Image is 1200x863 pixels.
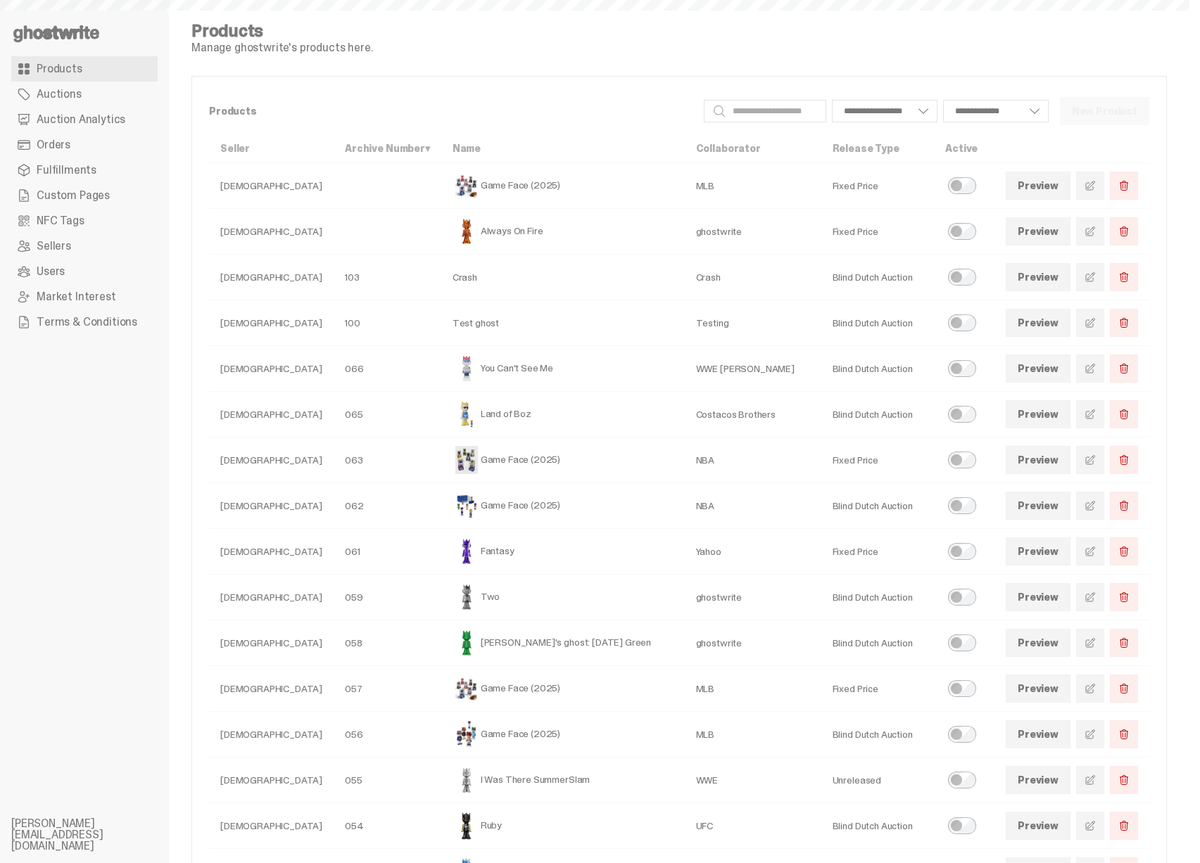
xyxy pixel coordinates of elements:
[821,483,935,529] td: Blind Dutch Auction
[821,803,935,849] td: Blind Dutch Auction
[453,720,481,748] img: Game Face (2025)
[334,712,441,757] td: 056
[334,483,441,529] td: 062
[1006,629,1070,657] a: Preview
[453,675,481,703] img: Game Face (2025)
[1110,583,1138,611] button: Delete Product
[441,483,685,529] td: Game Face (2025)
[453,217,481,245] img: Always On Fire
[334,620,441,666] td: 058
[685,529,821,575] td: Yahoo
[441,666,685,712] td: Game Face (2025)
[1006,720,1070,748] a: Preview
[685,712,821,757] td: MLB
[1006,812,1070,840] a: Preview
[821,712,935,757] td: Blind Dutch Auction
[37,241,71,252] span: Sellers
[209,483,334,529] td: [DEMOGRAPHIC_DATA]
[11,259,158,284] a: Users
[1006,583,1070,611] a: Preview
[334,346,441,392] td: 066
[1110,537,1138,565] button: Delete Product
[209,134,334,163] th: Seller
[11,818,180,852] li: [PERSON_NAME][EMAIL_ADDRESS][DOMAIN_NAME]
[453,492,481,520] img: Game Face (2025)
[821,620,935,666] td: Blind Dutch Auction
[441,575,685,620] td: Two
[821,437,935,483] td: Fixed Price
[1006,172,1070,200] a: Preview
[11,284,158,309] a: Market Interest
[441,757,685,803] td: I Was There SummerSlam
[685,134,821,163] th: Collaborator
[209,106,693,116] p: Products
[209,712,334,757] td: [DEMOGRAPHIC_DATA]
[1110,172,1138,200] button: Delete Product
[334,803,441,849] td: 054
[191,42,373,53] p: Manage ghostwrite's products here.
[685,392,821,437] td: Costacos Brothers
[37,165,96,176] span: Fulfillments
[209,620,334,666] td: [DEMOGRAPHIC_DATA]
[11,107,158,132] a: Auction Analytics
[1006,263,1070,291] a: Preview
[191,23,373,39] h4: Products
[11,82,158,107] a: Auctions
[209,392,334,437] td: [DEMOGRAPHIC_DATA]
[334,255,441,300] td: 103
[209,346,334,392] td: [DEMOGRAPHIC_DATA]
[209,529,334,575] td: [DEMOGRAPHIC_DATA]
[1006,537,1070,565] a: Preview
[209,757,334,803] td: [DEMOGRAPHIC_DATA]
[685,666,821,712] td: MLB
[441,255,685,300] td: Crash
[685,163,821,209] td: MLB
[209,666,334,712] td: [DEMOGRAPHIC_DATA]
[453,812,481,840] img: Ruby
[334,300,441,346] td: 100
[37,215,84,226] span: NFC Tags
[453,629,481,657] img: Schrödinger's ghost: Sunday Green
[11,183,158,208] a: Custom Pages
[1110,400,1138,428] button: Delete Product
[685,437,821,483] td: NBA
[685,346,821,392] td: WWE [PERSON_NAME]
[1110,492,1138,520] button: Delete Product
[11,132,158,158] a: Orders
[1006,492,1070,520] a: Preview
[821,666,935,712] td: Fixed Price
[685,757,821,803] td: WWE
[685,620,821,666] td: ghostwrite
[1110,629,1138,657] button: Delete Product
[11,309,158,335] a: Terms & Conditions
[821,255,935,300] td: Blind Dutch Auction
[453,583,481,611] img: Two
[1006,400,1070,428] a: Preview
[441,712,685,757] td: Game Face (2025)
[334,575,441,620] td: 059
[334,757,441,803] td: 055
[11,158,158,183] a: Fulfillments
[821,163,935,209] td: Fixed Price
[441,346,685,392] td: You Can't See Me
[453,172,481,200] img: Game Face (2025)
[11,56,158,82] a: Products
[821,575,935,620] td: Blind Dutch Auction
[209,209,334,255] td: [DEMOGRAPHIC_DATA]
[453,400,481,428] img: Land of Boz
[453,354,481,383] img: You Can't See Me
[425,142,430,155] span: ▾
[441,392,685,437] td: Land of Boz
[334,666,441,712] td: 057
[441,163,685,209] td: Game Face (2025)
[334,529,441,575] td: 061
[1110,354,1138,383] button: Delete Product
[685,483,821,529] td: NBA
[441,134,685,163] th: Name
[453,537,481,565] img: Fantasy
[1006,217,1070,245] a: Preview
[209,437,334,483] td: [DEMOGRAPHIC_DATA]
[37,266,65,277] span: Users
[453,766,481,794] img: I Was There SummerSlam
[1110,309,1138,337] button: Delete Product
